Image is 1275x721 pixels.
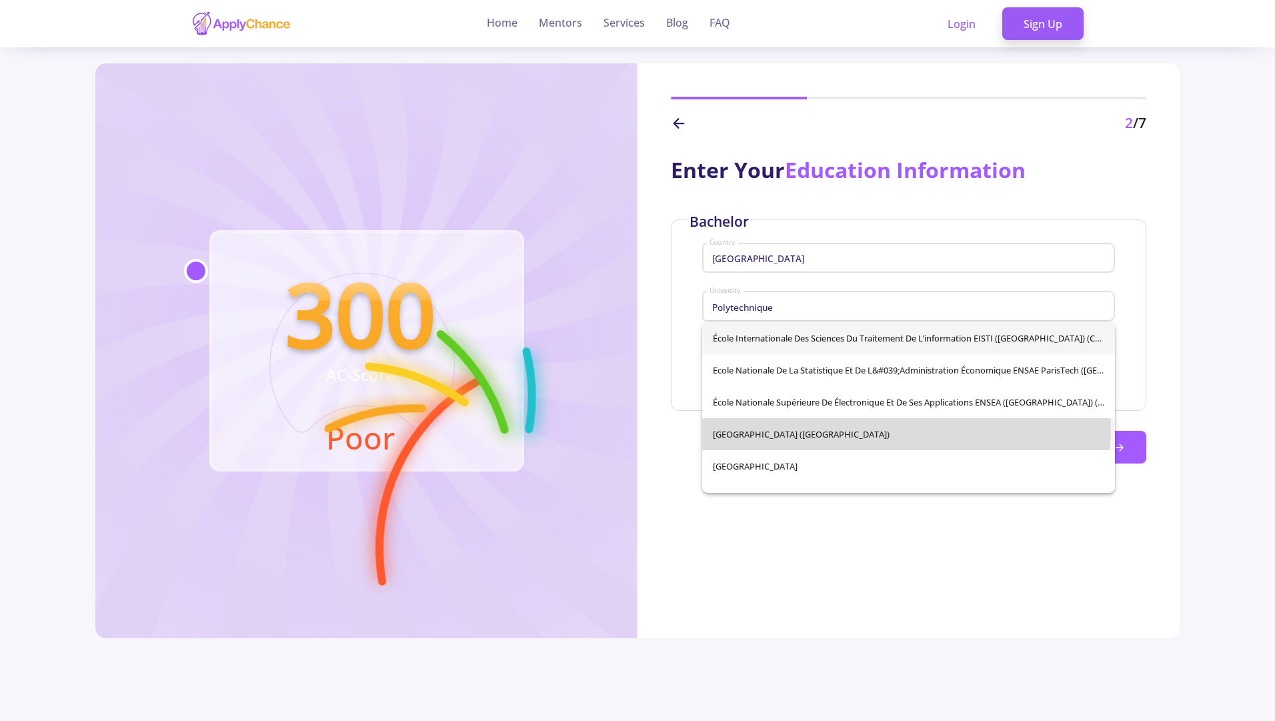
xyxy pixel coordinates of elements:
[713,322,1104,354] span: École Internationale des Sciences du Traitement de l’information EISTI ([GEOGRAPHIC_DATA]) (CY Ce...
[285,253,435,374] text: 300
[713,418,1104,450] span: [GEOGRAPHIC_DATA] ([GEOGRAPHIC_DATA])
[785,155,1026,184] span: Education Information
[1002,7,1084,41] a: Sign Up
[713,386,1104,418] span: École Nationale Supérieure de Électronique et de ses Applications ENSEA ([GEOGRAPHIC_DATA]) (CY C...
[1133,113,1146,132] span: /7
[1125,113,1133,132] span: 2
[671,154,1146,186] div: Enter Your
[926,7,997,41] a: Login
[713,482,1104,514] span: [GEOGRAPHIC_DATA]
[191,11,291,37] img: applychance logo
[325,417,394,458] text: Poor
[713,450,1104,482] span: [GEOGRAPHIC_DATA]
[325,364,394,386] text: AC-Score
[713,354,1104,386] span: Ecole Nationale de la Statistique et de l&#039;Administration Économique ENSAE ParisTech ([GEOGRA...
[688,211,750,233] div: Bachelor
